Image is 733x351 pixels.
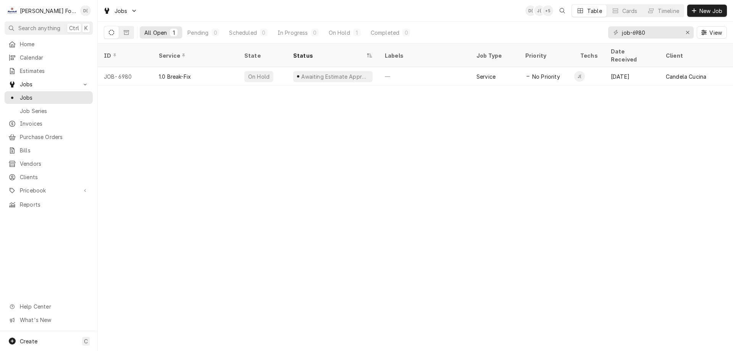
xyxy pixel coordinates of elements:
span: Vendors [20,160,89,168]
span: Ctrl [69,24,79,32]
button: Open search [556,5,568,17]
div: Date Received [611,47,652,63]
button: New Job [687,5,727,17]
div: 1 [355,29,359,37]
div: Labels [385,52,464,60]
span: What's New [20,316,88,324]
div: ID [104,52,145,60]
span: View [708,29,723,37]
div: Status [293,52,365,60]
span: Jobs [115,7,128,15]
div: — [379,67,470,86]
div: Table [587,7,602,15]
span: Estimates [20,67,89,75]
span: Pricebook [20,186,77,194]
div: Job Type [476,52,513,60]
div: Derek Testa (81)'s Avatar [80,5,91,16]
span: Invoices [20,120,89,128]
button: Search anythingCtrlK [5,21,93,35]
div: 0 [213,29,218,37]
div: [DATE] [605,67,660,86]
span: Job Series [20,107,89,115]
div: Awaiting Estimate Approval [300,73,370,81]
span: C [84,337,88,345]
div: JOB-6980 [98,67,153,86]
div: Candela Cucina [666,73,706,81]
div: 1 [171,29,176,37]
div: Priority [525,52,567,60]
a: Estimates [5,65,93,77]
div: In Progress [278,29,308,37]
a: Invoices [5,117,93,130]
div: D( [525,5,536,16]
div: Techs [580,52,599,60]
div: Marshall Food Equipment Service's Avatar [7,5,18,16]
a: Calendar [5,51,93,64]
div: 0 [313,29,317,37]
div: D( [80,5,91,16]
div: Cards [622,7,638,15]
div: All Open [144,29,167,37]
span: K [84,24,88,32]
span: New Job [698,7,724,15]
div: James Lunney (128)'s Avatar [574,71,585,82]
span: Jobs [20,80,77,88]
a: Go to Pricebook [5,184,93,197]
a: Vendors [5,157,93,170]
span: Create [20,338,37,345]
button: Erase input [681,26,694,39]
div: M [7,5,18,16]
div: J( [574,71,585,82]
input: Keyword search [622,26,679,39]
a: Job Series [5,105,93,117]
span: No Priority [532,73,560,81]
a: Go to Jobs [100,5,140,17]
a: Jobs [5,91,93,104]
span: Help Center [20,302,88,311]
div: On Hold [329,29,350,37]
span: Bills [20,146,89,154]
a: Reports [5,198,93,211]
div: Timeline [658,7,679,15]
div: Scheduled [229,29,257,37]
a: Home [5,38,93,50]
div: Completed [371,29,399,37]
div: Derek Testa (81)'s Avatar [525,5,536,16]
div: Service [159,52,231,60]
span: Purchase Orders [20,133,89,141]
div: Pending [187,29,208,37]
span: Calendar [20,53,89,61]
div: Jeff Debigare (109)'s Avatar [534,5,545,16]
span: Reports [20,201,89,209]
a: Go to What's New [5,314,93,326]
a: Clients [5,171,93,183]
a: Bills [5,144,93,157]
a: Purchase Orders [5,131,93,143]
div: + 5 [542,5,553,16]
div: 1.0 Break-Fix [159,73,191,81]
a: Go to Jobs [5,78,93,91]
button: View [697,26,727,39]
div: [PERSON_NAME] Food Equipment Service [20,7,76,15]
div: State [244,52,281,60]
div: 0 [404,29,408,37]
span: Clients [20,173,89,181]
span: Home [20,40,89,48]
span: Jobs [20,94,89,102]
div: J( [534,5,545,16]
div: Service [476,73,496,81]
a: Go to Help Center [5,300,93,313]
div: On Hold [247,73,270,81]
span: Search anything [18,24,60,32]
div: 0 [262,29,266,37]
